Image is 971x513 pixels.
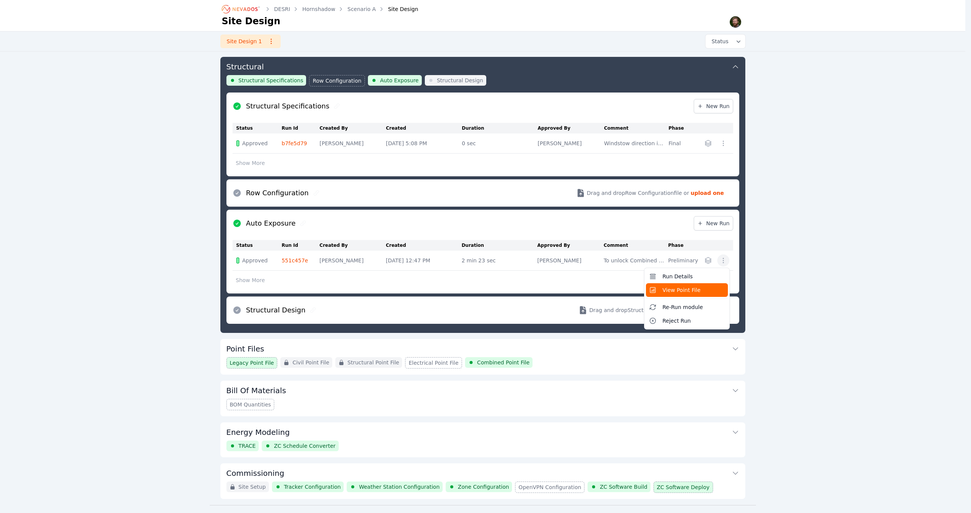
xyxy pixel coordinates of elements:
button: Run Details [646,270,728,283]
button: Reject Run [646,314,728,328]
span: View Point File [663,286,701,294]
button: View Point File [646,283,728,297]
button: Re-Run module [646,300,728,314]
span: Run Details [663,273,693,280]
span: Reject Run [663,317,691,325]
span: Re-Run module [663,303,703,311]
